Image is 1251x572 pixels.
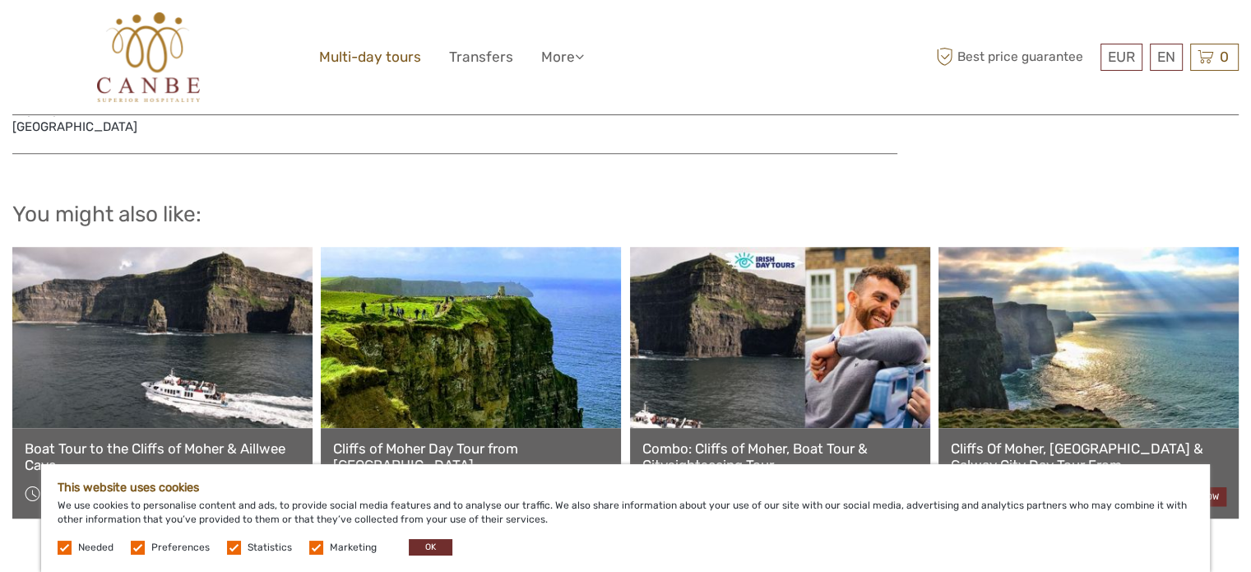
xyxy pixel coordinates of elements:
[41,464,1210,572] div: We use cookies to personalise content and ads, to provide social media features and to analyse ou...
[23,29,186,42] p: We're away right now. Please check back later!
[642,440,918,474] a: Combo: Cliffs of Moher, Boat Tour & Citysightseeing Tour [GEOGRAPHIC_DATA]
[58,481,1193,495] h5: This website uses cookies
[333,440,609,474] a: Cliffs of Moher Day Tour from [GEOGRAPHIC_DATA]
[1108,49,1135,65] span: EUR
[932,44,1096,71] span: Best price guarantee
[1217,49,1231,65] span: 0
[189,26,209,45] button: Open LiveChat chat widget
[330,541,377,555] label: Marketing
[97,12,200,102] img: 602-0fc6e88d-d366-4c1d-ad88-b45bd91116e8_logo_big.jpg
[151,541,210,555] label: Preferences
[25,440,300,474] a: Boat Tour to the Cliffs of Moher & Aillwee Cave
[541,45,584,69] a: More
[951,440,1226,474] a: Cliffs Of Moher, [GEOGRAPHIC_DATA] & Galway City Day Tour From [GEOGRAPHIC_DATA]
[409,539,452,556] button: OK
[319,45,421,69] a: Multi-day tours
[449,45,513,69] a: Transfers
[78,541,114,555] label: Needed
[248,541,292,555] label: Statistics
[12,202,1239,228] h2: You might also like:
[1150,44,1183,71] div: EN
